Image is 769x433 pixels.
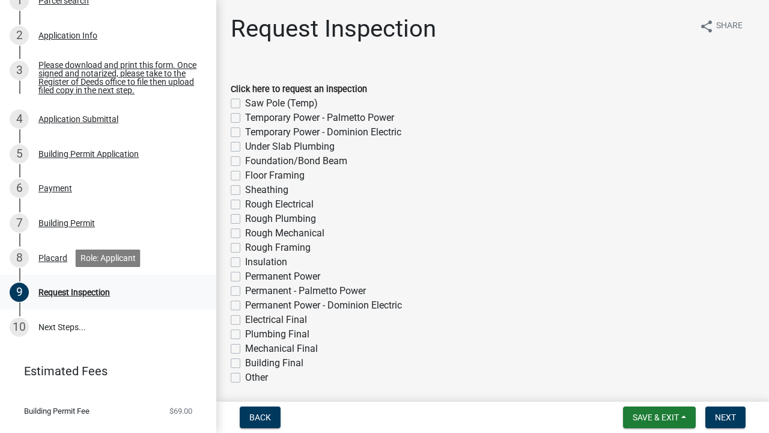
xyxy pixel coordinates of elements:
[231,85,367,94] label: Click here to request an inspection
[245,269,320,284] label: Permanent Power
[245,125,401,140] label: Temporary Power - Dominion Electric
[10,144,29,164] div: 5
[633,413,679,422] span: Save & Exit
[715,413,736,422] span: Next
[38,31,97,40] div: Application Info
[716,19,743,34] span: Share
[38,288,110,296] div: Request Inspection
[690,14,752,38] button: shareShare
[245,284,366,298] label: Permanent - Palmetto Power
[10,26,29,45] div: 2
[10,248,29,268] div: 8
[245,111,394,125] label: Temporary Power - Palmetto Power
[10,179,29,198] div: 6
[24,407,90,415] span: Building Permit Fee
[245,241,311,255] label: Rough Framing
[245,255,287,269] label: Insulation
[231,14,436,43] h1: Request Inspection
[10,213,29,233] div: 7
[245,197,314,212] label: Rough Electrical
[245,183,288,197] label: Sheathing
[38,184,72,192] div: Payment
[623,407,696,428] button: Save & Exit
[245,226,324,241] label: Rough Mechanical
[38,115,118,123] div: Application Submittal
[38,150,139,158] div: Building Permit Application
[245,298,402,313] label: Permanent Power - Dominion Electric
[169,407,192,415] span: $69.00
[705,407,746,428] button: Next
[10,109,29,129] div: 4
[10,61,29,80] div: 3
[245,140,335,154] label: Under Slab Plumbing
[249,413,271,422] span: Back
[76,250,141,267] div: Role: Applicant
[245,342,318,356] label: Mechanical Final
[245,356,303,370] label: Building Final
[245,370,268,385] label: Other
[240,407,281,428] button: Back
[38,219,95,227] div: Building Permit
[245,154,347,168] label: Foundation/Bond Beam
[699,19,714,34] i: share
[10,318,29,337] div: 10
[245,168,305,183] label: Floor Framing
[10,283,29,302] div: 9
[10,359,197,383] a: Estimated Fees
[38,254,67,262] div: Placard
[245,96,318,111] label: Saw Pole (Temp)
[245,212,316,226] label: Rough Plumbing
[245,313,307,327] label: Electrical Final
[245,327,309,342] label: Plumbing Final
[38,61,197,94] div: Please download and print this form. Once signed and notarized, please take to the Register of De...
